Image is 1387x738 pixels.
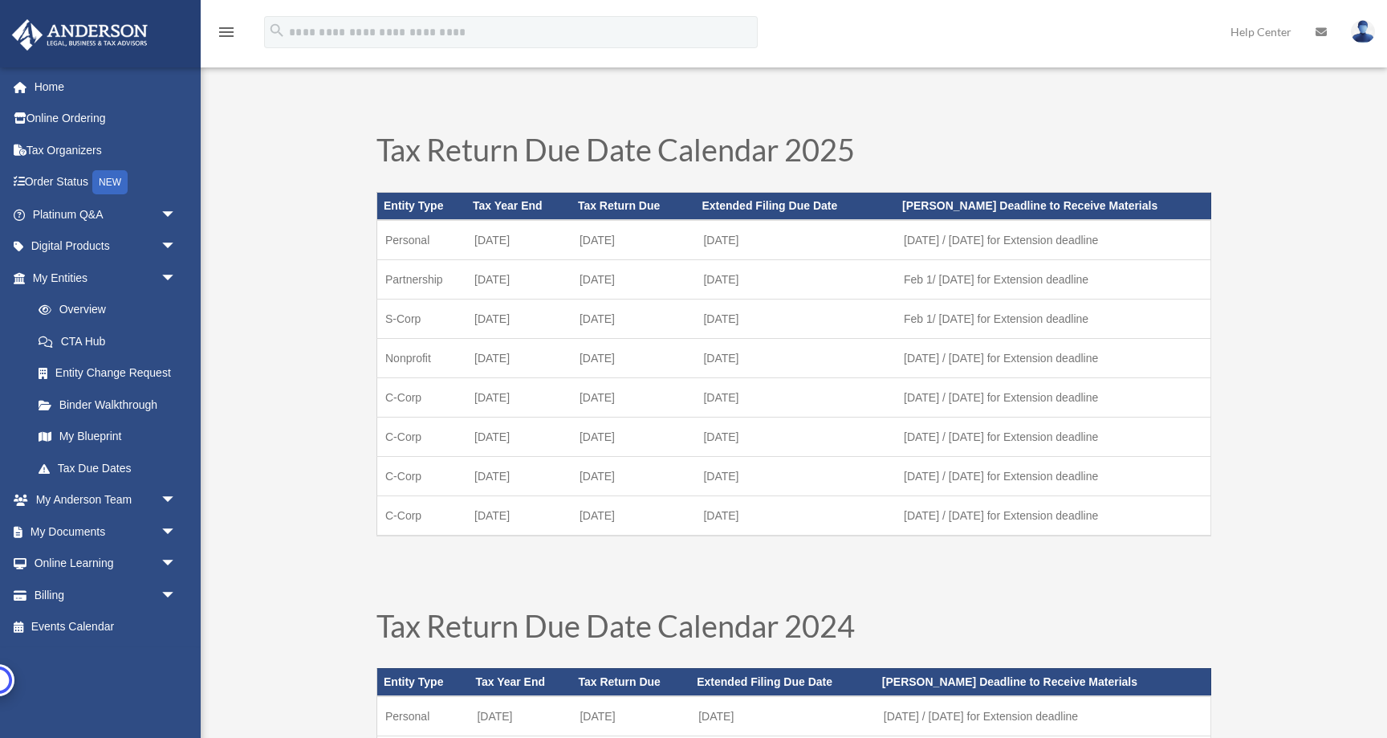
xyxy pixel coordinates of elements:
a: Platinum Q&Aarrow_drop_down [11,198,201,230]
span: arrow_drop_down [161,262,193,295]
td: [DATE] [571,338,696,377]
td: [DATE] / [DATE] for Extension deadline [896,338,1210,377]
td: [DATE] [466,220,571,260]
th: Entity Type [377,668,470,695]
td: [DATE] [466,299,571,338]
td: C-Corp [377,417,467,456]
td: [DATE] / [DATE] for Extension deadline [876,696,1211,736]
td: Nonprofit [377,338,467,377]
td: C-Corp [377,377,467,417]
td: [DATE] [466,495,571,536]
h1: Tax Return Due Date Calendar 2024 [376,610,1211,649]
th: [PERSON_NAME] Deadline to Receive Materials [896,193,1210,220]
td: [DATE] [571,220,696,260]
td: [DATE] / [DATE] for Extension deadline [896,377,1210,417]
a: Binder Walkthrough [22,389,201,421]
td: [DATE] / [DATE] for Extension deadline [896,495,1210,536]
a: Home [11,71,201,103]
a: Online Ordering [11,103,201,135]
span: arrow_drop_down [161,484,193,517]
td: C-Corp [377,495,467,536]
td: [DATE] [466,259,571,299]
td: [DATE] [571,299,696,338]
i: search [268,22,286,39]
img: User Pic [1351,20,1375,43]
a: Tax Organizers [11,134,201,166]
td: [DATE] [571,456,696,495]
td: [DATE] [466,338,571,377]
td: [DATE] [466,456,571,495]
td: [DATE] [695,338,896,377]
a: My Blueprint [22,421,201,453]
a: Digital Productsarrow_drop_down [11,230,201,263]
td: [DATE] [466,377,571,417]
td: C-Corp [377,456,467,495]
div: NEW [92,170,128,194]
td: [DATE] [571,495,696,536]
td: [DATE] / [DATE] for Extension deadline [896,220,1210,260]
a: Events Calendar [11,611,201,643]
span: arrow_drop_down [161,548,193,581]
a: Tax Due Dates [22,452,193,484]
th: Extended Filing Due Date [695,193,896,220]
th: Extended Filing Due Date [690,668,876,695]
a: Entity Change Request [22,357,201,389]
a: My Anderson Teamarrow_drop_down [11,484,201,516]
span: arrow_drop_down [161,516,193,548]
img: Anderson Advisors Platinum Portal [7,19,153,51]
a: My Entitiesarrow_drop_down [11,262,201,294]
th: Tax Return Due [571,193,696,220]
a: Order StatusNEW [11,166,201,199]
i: menu [217,22,236,42]
td: [DATE] [469,696,571,736]
td: [DATE] [571,377,696,417]
a: CTA Hub [22,325,201,357]
td: [DATE] [695,417,896,456]
th: [PERSON_NAME] Deadline to Receive Materials [876,668,1211,695]
span: arrow_drop_down [161,198,193,231]
td: [DATE] [695,299,896,338]
a: My Documentsarrow_drop_down [11,516,201,548]
td: Feb 1/ [DATE] for Extension deadline [896,259,1210,299]
th: Tax Return Due [571,668,690,695]
td: Personal [377,220,467,260]
th: Tax Year End [466,193,571,220]
td: [DATE] [571,417,696,456]
td: [DATE] / [DATE] for Extension deadline [896,417,1210,456]
td: [DATE] [690,696,876,736]
td: [DATE] [571,696,690,736]
th: Tax Year End [469,668,571,695]
h1: Tax Return Due Date Calendar 2025 [376,134,1211,173]
td: [DATE] [695,377,896,417]
span: arrow_drop_down [161,579,193,612]
td: Partnership [377,259,467,299]
span: arrow_drop_down [161,230,193,263]
td: [DATE] [695,220,896,260]
a: Overview [22,294,201,326]
td: [DATE] [695,495,896,536]
a: Online Learningarrow_drop_down [11,548,201,580]
td: [DATE] [695,456,896,495]
a: Billingarrow_drop_down [11,579,201,611]
td: S-Corp [377,299,467,338]
th: Entity Type [377,193,467,220]
td: [DATE] / [DATE] for Extension deadline [896,456,1210,495]
td: [DATE] [695,259,896,299]
td: Feb 1/ [DATE] for Extension deadline [896,299,1210,338]
td: [DATE] [466,417,571,456]
td: [DATE] [571,259,696,299]
a: menu [217,28,236,42]
td: Personal [377,696,470,736]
